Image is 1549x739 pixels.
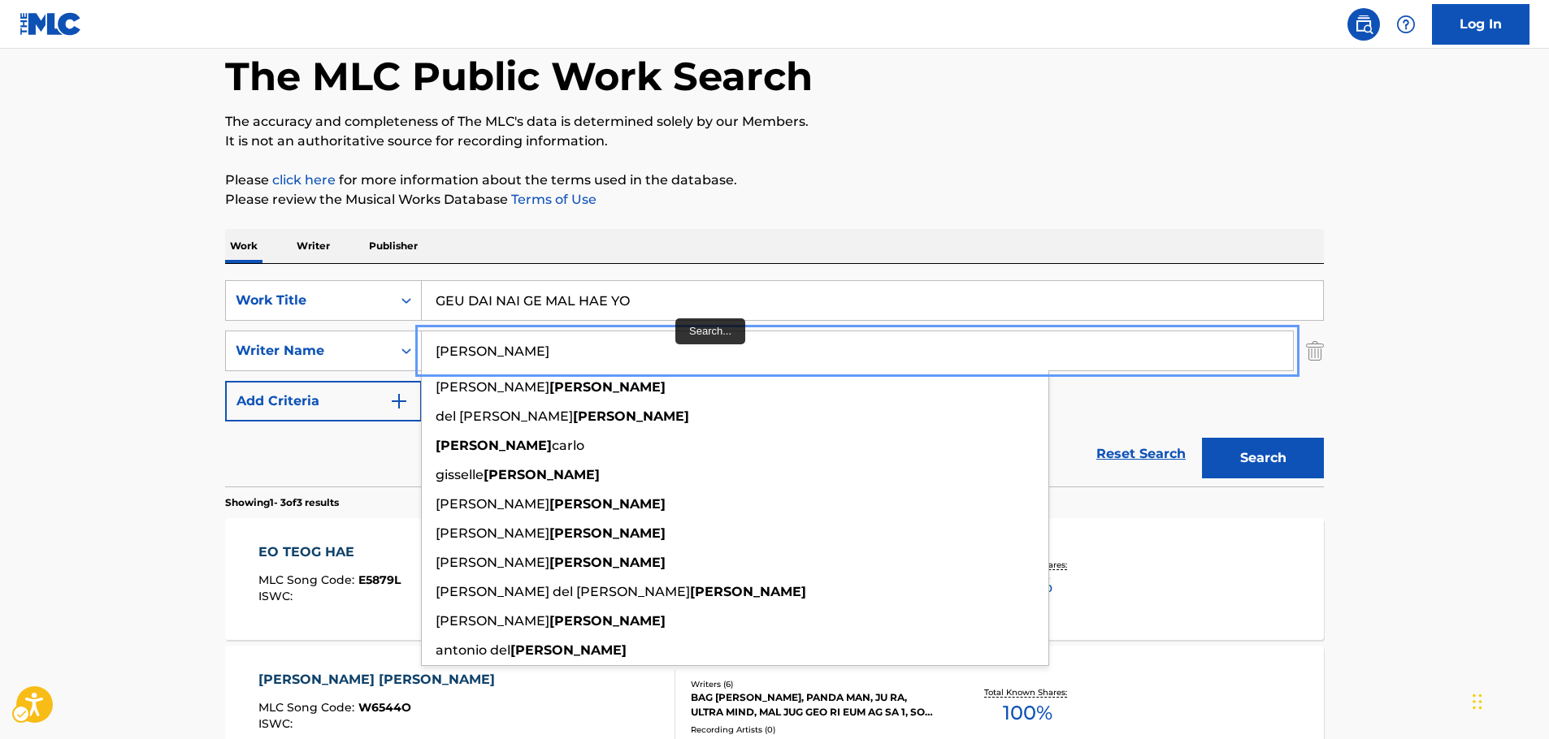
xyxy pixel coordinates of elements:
p: Work [225,229,263,263]
div: Chat Widget [1468,661,1549,739]
span: MLC Song Code : [258,573,358,587]
div: Work Title [236,291,382,310]
span: 100 % [1003,698,1052,728]
span: [PERSON_NAME] [436,525,549,541]
strong: [PERSON_NAME] [549,379,666,395]
span: MLC Song Code : [258,700,358,715]
span: ISWC : [258,716,297,731]
strong: [PERSON_NAME] [549,555,666,570]
p: The accuracy and completeness of The MLC's data is determined solely by our Members. [225,112,1324,132]
span: W6544O [358,700,411,715]
a: EO TEOG HAEMLC Song Code:E5879LISWC:Writers (4)[PERSON_NAME] GI [PERSON_NAME], AN [PERSON_NAME], ... [225,518,1324,640]
span: [PERSON_NAME] [436,379,549,395]
strong: [PERSON_NAME] [549,496,666,512]
div: Drag [1473,677,1482,726]
strong: [PERSON_NAME] [484,467,600,482]
img: 9d2ae6d4665cec9f34b9.svg [389,391,409,411]
p: Writer [292,229,335,263]
img: MLC Logo [20,12,82,36]
input: Search... [422,281,1323,320]
span: [PERSON_NAME] [436,555,549,570]
img: help [1396,15,1416,34]
h1: The MLC Public Work Search [225,52,813,101]
strong: [PERSON_NAME] [690,584,806,599]
p: Showing 1 - 3 of 3 results [225,495,339,510]
span: antonio del [436,642,510,658]
span: carlo [552,438,584,453]
img: search [1354,15,1373,34]
p: It is not an authoritative source for recording information. [225,132,1324,151]
div: [PERSON_NAME] [PERSON_NAME] [258,670,503,689]
input: Search... [422,331,1293,370]
p: Publisher [364,229,423,263]
strong: [PERSON_NAME] [573,408,689,424]
span: [PERSON_NAME] del [PERSON_NAME] [436,584,690,599]
span: gisselle [436,467,484,482]
button: Search [1202,438,1324,478]
div: BAG [PERSON_NAME], PANDA MAN, JU RA, ULTRA MIND, MAL JUG GEO RI EUM AG SA 1, SO [PERSON_NAME] [691,690,936,720]
a: Terms of Use [508,192,597,207]
strong: [PERSON_NAME] [549,525,666,541]
span: del [PERSON_NAME] [436,408,573,424]
iframe: Hubspot Iframe [1468,661,1549,739]
div: Writers ( 6 ) [691,678,936,690]
a: Log In [1432,4,1529,45]
div: Recording Artists ( 0 ) [691,724,936,736]
strong: [PERSON_NAME] [510,642,627,658]
a: Reset Search [1088,436,1194,472]
p: Please review the Musical Works Database [225,190,1324,210]
button: Add Criteria [225,381,422,421]
a: Music industry terminology | mechanical licensing collective [272,172,336,188]
div: EO TEOG HAE [258,542,401,562]
img: Delete Criterion [1306,331,1324,371]
strong: [PERSON_NAME] [436,438,552,453]
span: E5879L [358,573,401,587]
span: [PERSON_NAME] [436,613,549,629]
strong: [PERSON_NAME] [549,613,666,629]
p: Please for more information about the terms used in the database. [225,171,1324,190]
p: Total Known Shares: [984,686,1071,698]
form: Search Form [225,280,1324,486]
div: Writer Name [236,341,382,361]
span: ISWC : [258,589,297,603]
span: [PERSON_NAME] [436,496,549,512]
